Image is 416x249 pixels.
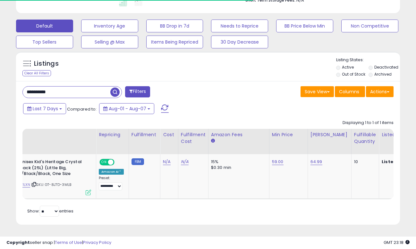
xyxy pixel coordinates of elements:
button: Aug-01 - Aug-07 [99,103,154,114]
div: Preset: [99,176,124,190]
strong: Copyright [6,239,30,245]
div: Fulfillable Quantity [354,131,376,145]
small: Amazon Fees. [211,138,215,144]
div: Amazon AI * [99,169,124,175]
label: Out of Stock [342,71,365,77]
div: seller snap | | [6,240,111,246]
span: Last 7 Days [33,105,58,112]
button: Columns [335,86,365,97]
div: Fulfillment Cost [181,131,206,145]
label: Deactivated [374,64,398,70]
span: Aug-01 - Aug-07 [109,105,146,112]
span: Columns [339,88,359,95]
button: Items Being Repriced [146,36,203,48]
div: Fulfillment [132,131,157,138]
button: Inventory Age [81,20,138,32]
small: FBM [132,158,144,165]
button: Last 7 Days [23,103,66,114]
button: Top Sellers [16,36,73,48]
div: Min Price [272,131,305,138]
a: Terms of Use [55,239,82,245]
button: Needs to Reprice [211,20,268,32]
div: Clear All Filters [22,70,51,76]
button: Non Competitive [341,20,398,32]
label: Active [342,64,354,70]
div: 10 [354,159,374,165]
span: Compared to: [67,106,97,112]
div: Amazon Fees [211,131,267,138]
button: BB Drop in 7d [146,20,203,32]
button: BB Price Below Min [276,20,333,32]
b: Nike Unisex Kid's Heritage Crystal Backpack (25L) (Little Big, Clear/Black/Black, One Size [9,159,87,178]
button: Default [16,20,73,32]
span: | SKU: GT-8J7D-3MLB [31,182,71,187]
a: Privacy Policy [83,239,111,245]
div: 15% [211,159,264,165]
a: 59.00 [272,159,284,165]
b: Listed Price: [382,159,411,165]
div: [PERSON_NAME] [310,131,349,138]
a: N/A [181,159,189,165]
label: Archived [374,71,392,77]
span: 2025-08-17 23:18 GMT [384,239,410,245]
button: Actions [366,86,394,97]
h5: Listings [34,59,59,68]
span: Show: entries [27,208,73,214]
div: Cost [163,131,175,138]
div: Displaying 1 to 1 of 1 items [343,120,394,126]
div: Repricing [99,131,126,138]
p: Listing States: [336,57,400,63]
a: N/A [163,159,171,165]
div: $0.30 min [211,165,264,170]
button: Save View [301,86,334,97]
span: ON [100,160,108,165]
button: 30 Day Decrease [211,36,268,48]
button: Filters [125,86,150,97]
span: OFF [114,160,124,165]
button: Selling @ Max [81,36,138,48]
a: 64.99 [310,159,322,165]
